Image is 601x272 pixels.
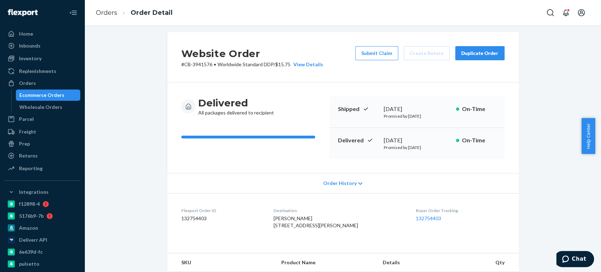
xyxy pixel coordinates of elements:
[66,6,80,20] button: Close Navigation
[559,6,573,20] button: Open notifications
[355,46,398,60] button: Submit Claim
[19,212,44,220] div: 5176b9-7b
[181,208,263,214] dt: Flexport Order ID
[8,9,38,16] img: Flexport logo
[338,136,378,144] p: Delivered
[198,97,274,116] div: All packages delivered to recipient
[19,165,43,172] div: Reporting
[384,136,450,144] div: [DATE]
[19,42,40,49] div: Inbounds
[416,208,505,214] dt: Buyer Order Tracking
[581,118,595,154] button: Help Center
[4,246,80,258] a: 6e639d-fc
[167,253,276,272] th: SKU
[416,215,441,221] a: 132754403
[90,2,178,23] ol: breadcrumbs
[461,50,499,57] div: Duplicate Order
[384,113,450,119] p: Promised by [DATE]
[455,46,505,60] button: Duplicate Order
[4,150,80,161] a: Returns
[181,46,323,61] h2: Website Order
[574,6,588,20] button: Open account menu
[556,251,594,268] iframe: Opens a widget where you can chat to one of our agents
[4,40,80,51] a: Inbounds
[4,210,80,222] a: 5176b9-7b
[462,105,496,113] p: On-Time
[19,200,40,208] div: f12898-4
[19,68,56,75] div: Replenishments
[4,163,80,174] a: Reporting
[214,61,216,67] span: •
[198,97,274,109] h3: Delivered
[274,215,358,228] span: [PERSON_NAME] [STREET_ADDRESS][PERSON_NAME]
[4,126,80,137] a: Freight
[19,128,36,135] div: Freight
[455,253,519,272] th: Qty
[19,236,47,243] div: Deliverr API
[96,9,117,17] a: Orders
[338,105,378,113] p: Shipped
[4,138,80,149] a: Prep
[4,222,80,234] a: Amazon
[181,61,323,68] p: # CB-3941576 / $15.75
[16,89,81,101] a: Ecommerce Orders
[19,188,49,196] div: Integrations
[19,140,30,147] div: Prep
[19,55,42,62] div: Inventory
[131,9,173,17] a: Order Detail
[19,104,62,111] div: Wholesale Orders
[4,198,80,210] a: f12898-4
[19,152,38,159] div: Returns
[462,136,496,144] p: On-Time
[19,224,38,231] div: Amazon
[181,215,263,222] dd: 132754403
[4,78,80,89] a: Orders
[4,113,80,125] a: Parcel
[404,46,450,60] button: Create Return
[218,61,274,67] span: Worldwide Standard DDP
[16,101,81,113] a: Wholesale Orders
[323,180,356,187] span: Order History
[290,61,323,68] button: View Details
[4,186,80,198] button: Integrations
[19,30,33,37] div: Home
[19,248,43,255] div: 6e639d-fc
[19,92,64,99] div: Ecommerce Orders
[4,53,80,64] a: Inventory
[543,6,557,20] button: Open Search Box
[384,144,450,150] p: Promised by [DATE]
[4,66,80,77] a: Replenishments
[19,260,39,267] div: pulsetto
[4,28,80,39] a: Home
[4,234,80,246] a: Deliverr API
[19,116,34,123] div: Parcel
[276,253,377,272] th: Product Name
[19,80,36,87] div: Orders
[4,258,80,270] a: pulsetto
[274,208,405,214] dt: Destination
[377,253,455,272] th: Details
[384,105,450,113] div: [DATE]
